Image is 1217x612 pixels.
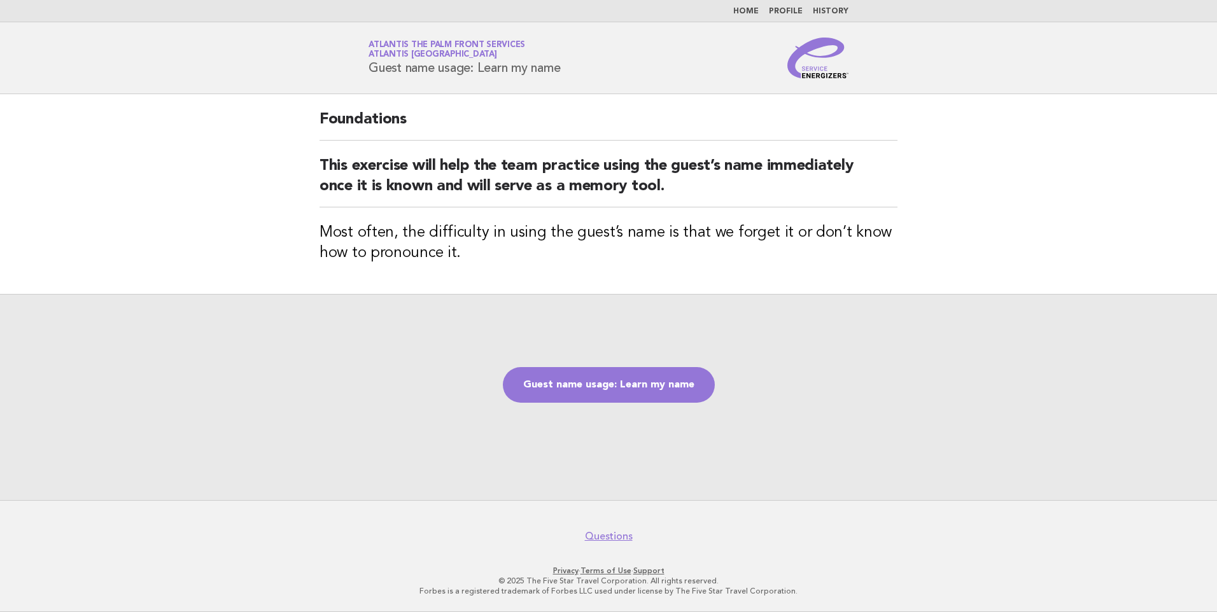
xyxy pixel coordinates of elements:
[320,156,897,207] h2: This exercise will help the team practice using the guest’s name immediately once it is known and...
[553,566,579,575] a: Privacy
[580,566,631,575] a: Terms of Use
[733,8,759,15] a: Home
[320,109,897,141] h2: Foundations
[633,566,665,575] a: Support
[813,8,848,15] a: History
[503,367,715,403] a: Guest name usage: Learn my name
[219,566,998,576] p: · ·
[369,41,560,74] h1: Guest name usage: Learn my name
[769,8,803,15] a: Profile
[585,530,633,543] a: Questions
[320,223,897,263] h3: Most often, the difficulty in using the guest’s name is that we forget it or don’t know how to pr...
[219,586,998,596] p: Forbes is a registered trademark of Forbes LLC used under license by The Five Star Travel Corpora...
[219,576,998,586] p: © 2025 The Five Star Travel Corporation. All rights reserved.
[369,41,525,59] a: Atlantis The Palm Front ServicesAtlantis [GEOGRAPHIC_DATA]
[369,51,497,59] span: Atlantis [GEOGRAPHIC_DATA]
[787,38,848,78] img: Service Energizers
